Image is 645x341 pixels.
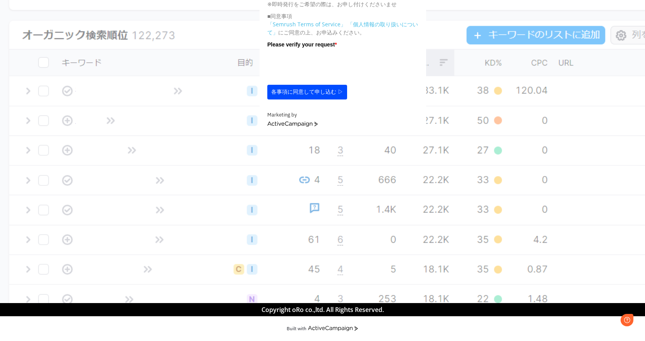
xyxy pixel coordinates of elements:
a: 「個人情報の取り扱いについて」 [267,21,418,36]
div: Marketing by [267,111,418,119]
button: 各事項に同意して申し込む ▷ [267,85,347,99]
span: Copyright oRo co.,ltd. All Rights Reserved. [261,305,384,314]
div: Built with [287,326,306,331]
iframe: reCAPTCHA [267,51,385,81]
iframe: Help widget launcher [576,311,636,332]
p: ■同意事項 [267,12,418,20]
p: にご同意の上、お申込みください。 [267,20,418,36]
a: 「Semrush Terms of Service」 [267,21,346,28]
label: Please verify your request [267,40,418,49]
